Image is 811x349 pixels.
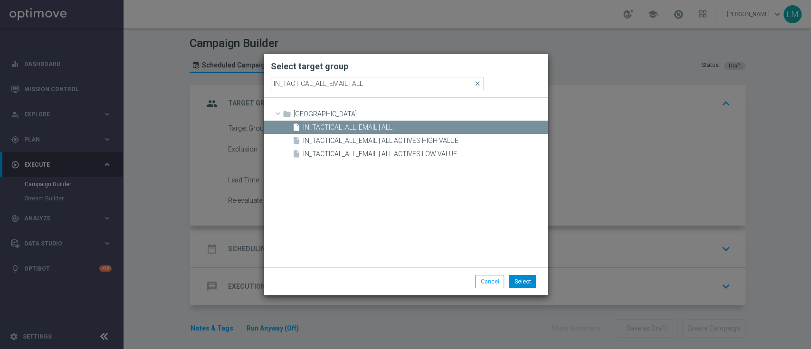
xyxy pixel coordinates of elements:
[303,137,548,145] span: IN_TACTICAL_ALL_EMAIL | ALL ACTIVES HIGH VALUE
[292,150,301,160] i: insert_drive_file
[294,110,548,118] span: INDIA
[271,61,541,72] h2: Select target group
[292,136,301,147] i: insert_drive_file
[509,275,536,288] button: Select
[292,123,301,134] i: insert_drive_file
[474,80,481,87] span: close
[283,110,291,121] i: folder
[303,150,548,158] span: IN_TACTICAL_ALL_EMAIL | ALL ACTIVES LOW VALUE
[475,275,504,288] button: Cancel
[271,77,484,90] input: Quick find group or folder
[303,123,548,132] span: IN_TACTICAL_ALL_EMAIL | ALL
